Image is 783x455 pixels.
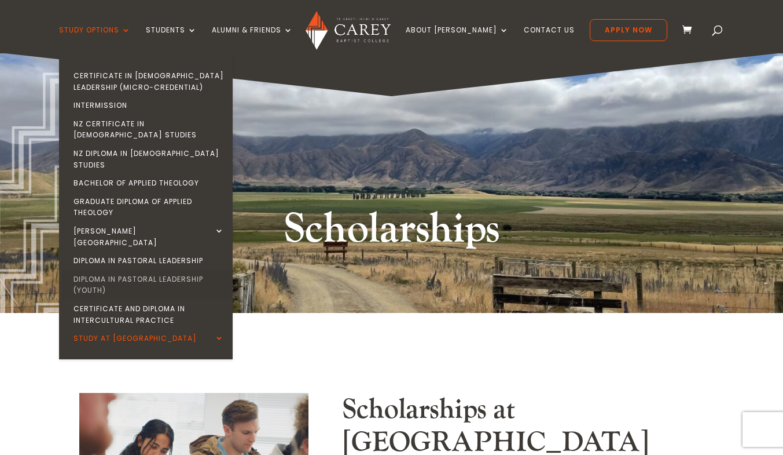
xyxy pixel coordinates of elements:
[62,144,236,174] a: NZ Diploma in [DEMOGRAPHIC_DATA] Studies
[59,26,131,53] a: Study Options
[62,67,236,96] a: Certificate in [DEMOGRAPHIC_DATA] Leadership (Micro-credential)
[62,300,236,329] a: Certificate and Diploma in Intercultural Practice
[212,26,293,53] a: Alumni & Friends
[62,329,236,348] a: Study at [GEOGRAPHIC_DATA]
[146,26,197,53] a: Students
[62,252,236,270] a: Diploma in Pastoral Leadership
[306,11,391,50] img: Carey Baptist College
[406,26,509,53] a: About [PERSON_NAME]
[175,202,609,263] h1: Scholarships
[62,174,236,192] a: Bachelor of Applied Theology
[62,222,236,252] a: [PERSON_NAME][GEOGRAPHIC_DATA]
[62,115,236,144] a: NZ Certificate in [DEMOGRAPHIC_DATA] Studies
[62,270,236,300] a: Diploma in Pastoral Leadership (Youth)
[62,96,236,115] a: Intermission
[590,19,667,41] a: Apply Now
[524,26,575,53] a: Contact Us
[62,192,236,222] a: Graduate Diploma of Applied Theology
